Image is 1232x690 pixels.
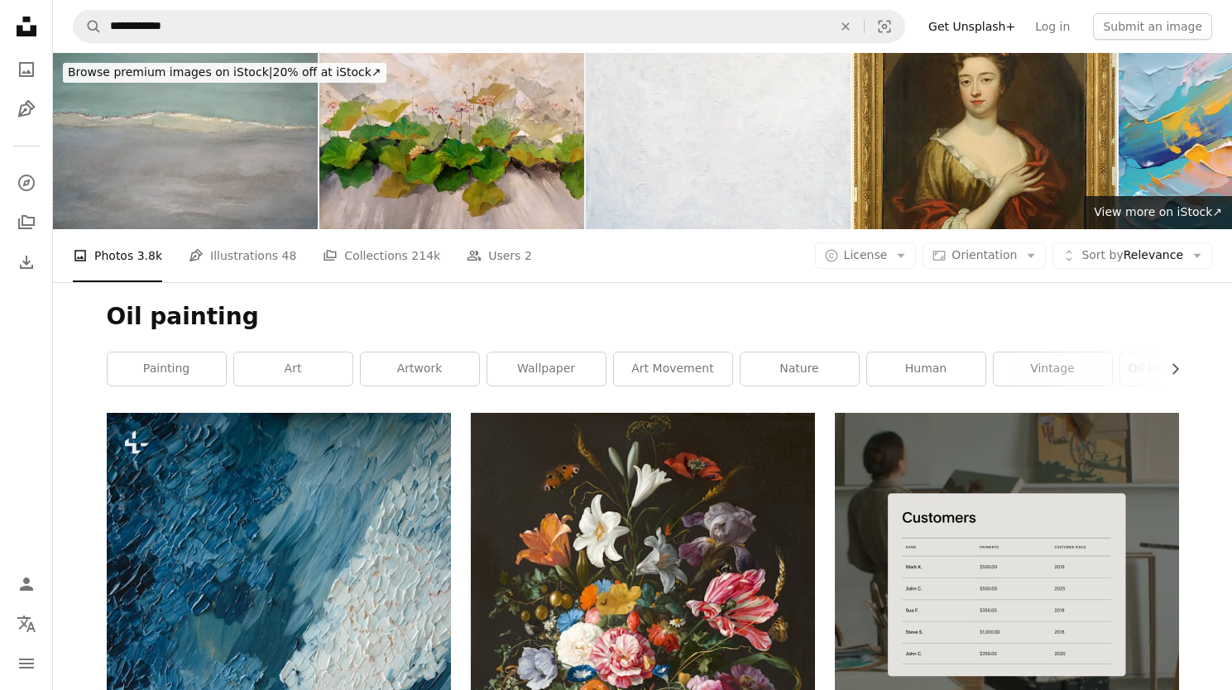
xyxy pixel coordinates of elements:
[741,352,859,386] a: nature
[63,63,386,83] div: 20% off at iStock ↗
[487,352,606,386] a: wallpaper
[68,65,272,79] span: Browse premium images on iStock |
[1025,13,1080,40] a: Log in
[1084,196,1232,229] a: View more on iStock↗
[53,53,396,93] a: Browse premium images on iStock|20% off at iStock↗
[108,352,226,386] a: painting
[1081,248,1123,261] span: Sort by
[586,53,851,229] img: Background Abstract Textured Acrylic Painting
[525,247,532,265] span: 2
[471,650,815,665] a: pink and white flowers with green leaves
[53,53,318,229] img: Abstract light gray and light green color hand painted canvas background
[918,13,1025,40] a: Get Unsplash+
[74,11,102,42] button: Search Unsplash
[844,248,888,261] span: License
[614,352,732,386] a: art movement
[952,248,1017,261] span: Orientation
[10,53,43,86] a: Photos
[815,242,917,269] button: License
[1093,13,1212,40] button: Submit an image
[1160,352,1179,386] button: scroll list to the right
[10,206,43,239] a: Collections
[10,607,43,640] button: Language
[323,229,440,282] a: Collections 214k
[1094,205,1222,218] span: View more on iStock ↗
[319,53,584,229] img: Closeup Painting of white lotus flowers with lotus leaves floating on water.
[994,352,1112,386] a: vintage
[10,568,43,601] a: Log in / Sign up
[189,229,296,282] a: Illustrations 48
[467,229,532,282] a: Users 2
[10,246,43,279] a: Download History
[923,242,1046,269] button: Orientation
[867,352,985,386] a: human
[827,11,864,42] button: Clear
[107,664,451,678] a: a painting of blue and white colors with a white cloud
[1052,242,1212,269] button: Sort byRelevance
[282,247,297,265] span: 48
[10,647,43,680] button: Menu
[411,247,440,265] span: 214k
[361,352,479,386] a: artwork
[234,352,352,386] a: art
[10,166,43,199] a: Explore
[852,53,1117,229] img: 17th Century Portrait, Oil on Canvas
[10,93,43,126] a: Illustrations
[1081,247,1183,264] span: Relevance
[107,302,1179,332] h1: Oil painting
[73,10,905,43] form: Find visuals sitewide
[865,11,904,42] button: Visual search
